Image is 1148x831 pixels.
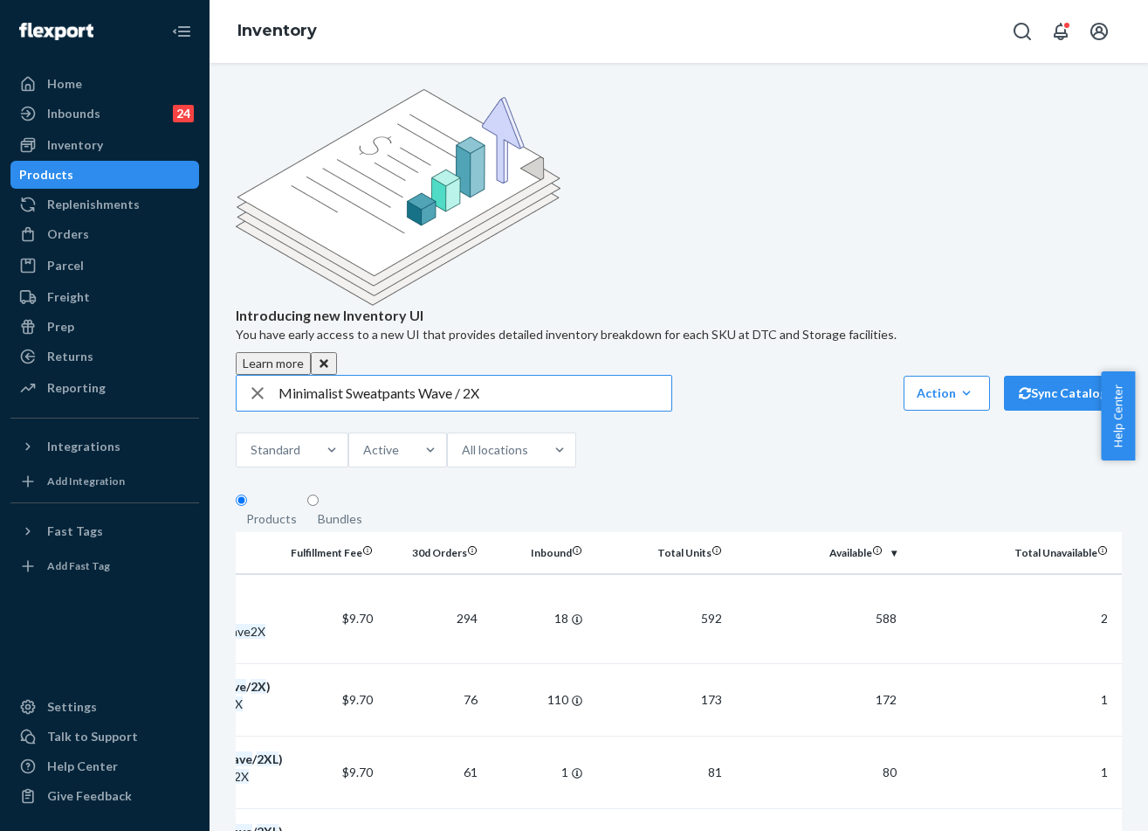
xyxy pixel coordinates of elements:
[876,692,897,707] span: 172
[307,495,319,506] input: Bundles
[10,752,199,780] a: Help Center
[86,751,268,768] div: Paw ( / )
[1043,14,1078,49] button: Open notifications
[47,105,100,122] div: Inbounds
[462,441,528,459] div: All locations
[47,257,84,274] div: Parcel
[485,532,589,574] th: Inbound
[10,693,199,721] a: Settings
[904,532,1122,574] th: Total Unavailable
[342,692,373,707] span: $9.70
[237,21,317,40] a: Inventory
[300,441,302,459] input: Standard
[47,318,74,336] div: Prep
[19,23,93,40] img: Flexport logo
[729,532,904,574] th: Available
[311,352,337,375] button: Close
[318,510,362,528] div: Bundles
[701,611,722,626] span: 592
[220,751,252,766] em: Wave
[10,374,199,402] a: Reporting
[1005,14,1040,49] button: Open Search Box
[164,14,199,49] button: Close Navigation
[342,765,373,779] span: $9.70
[701,692,722,707] span: 173
[236,495,247,506] input: Products
[876,611,897,626] span: 588
[236,352,311,375] button: Learn more
[10,70,199,98] a: Home
[10,161,199,189] a: Products
[917,384,977,402] div: Action
[10,100,199,128] a: Inbounds24
[485,574,589,664] td: 18
[10,517,199,545] button: Fast Tags
[47,75,82,93] div: Home
[246,510,297,528] div: Products
[251,441,300,459] div: Standard
[399,441,401,459] input: Active
[236,306,1122,326] p: Introducing new Inventory UI
[47,558,110,573] div: Add Fast Tag
[47,698,97,716] div: Settings
[173,105,194,122] div: 24
[380,574,485,664] td: 294
[47,196,140,213] div: Replenishments
[47,474,125,488] div: Add Integration
[904,376,990,411] button: Action
[236,89,560,306] img: new-reports-banner-icon.82668bd98b6a51aee86340f2a7b77ae3.png
[1101,765,1108,779] span: 1
[883,765,897,779] span: 80
[47,288,90,306] div: Freight
[342,611,373,626] span: $9.70
[589,532,729,574] th: Total Units
[1101,371,1135,461] button: Help Center
[278,376,671,411] input: Search inventory by name or sku
[380,532,485,574] th: 30d Orders
[10,552,199,580] a: Add Fast Tag
[47,523,103,540] div: Fast Tags
[485,664,589,737] td: 110
[47,225,89,243] div: Orders
[10,131,199,159] a: Inventory
[47,758,118,775] div: Help Center
[10,220,199,248] a: Orders
[10,313,199,341] a: Prep
[223,6,331,57] ol: breadcrumbs
[47,136,103,154] div: Inventory
[257,751,278,766] em: 2XL
[10,433,199,461] button: Integrations
[363,441,399,459] div: Active
[10,190,199,218] a: Replenishments
[10,467,199,495] a: Add Integration
[1101,692,1108,707] span: 1
[10,723,199,751] a: Talk to Support
[47,787,132,805] div: Give Feedback
[47,728,138,745] div: Talk to Support
[86,678,268,696] div: Zip ( / )
[485,737,589,809] td: 1
[275,532,380,574] th: Fulfillment Fee
[10,343,199,370] a: Returns
[10,782,199,810] button: Give Feedback
[251,679,266,694] em: 2X
[1004,376,1122,411] button: Sync Catalog
[1101,611,1108,626] span: 2
[236,326,1122,343] p: You have early access to a new UI that provides detailed inventory breakdown for each SKU at DTC ...
[47,348,93,365] div: Returns
[19,166,73,184] div: Products
[47,379,106,397] div: Reporting
[10,283,199,311] a: Freight
[47,438,120,455] div: Integrations
[380,737,485,809] td: 61
[10,252,199,280] a: Parcel
[528,441,530,459] input: All locations
[380,664,485,737] td: 76
[1082,14,1117,49] button: Open account menu
[708,765,722,779] span: 81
